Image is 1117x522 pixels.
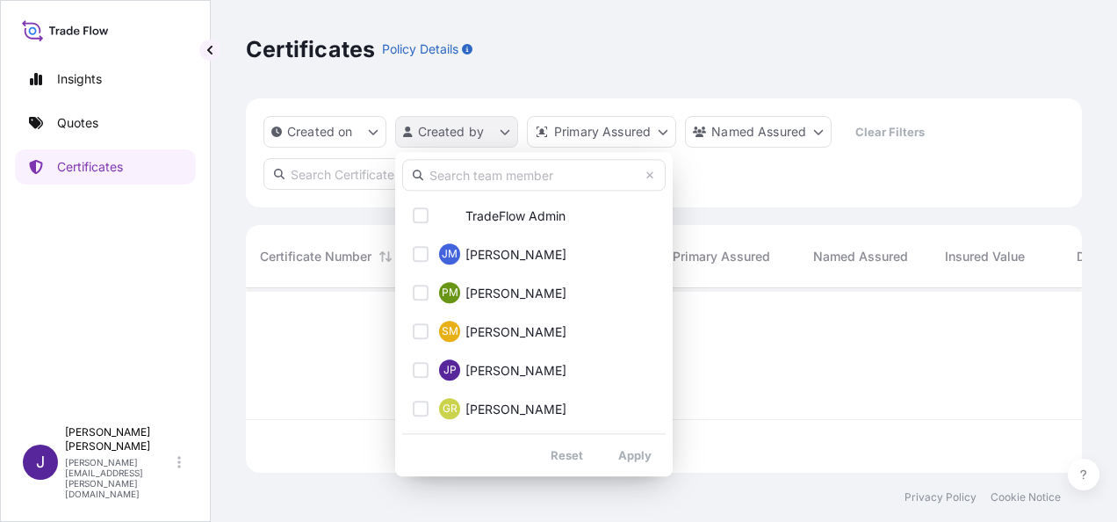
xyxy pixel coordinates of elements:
button: TATradeFlow Admin [402,198,666,233]
span: TA [443,207,457,224]
button: SM[PERSON_NAME] [402,314,666,349]
button: JP[PERSON_NAME] [402,352,666,388]
div: createdBy Filter options [395,152,673,476]
span: GR [443,400,458,417]
span: [PERSON_NAME] [465,246,566,264]
span: SM [442,323,458,340]
span: [PERSON_NAME] [465,362,566,380]
button: PM[PERSON_NAME] [402,275,666,310]
span: PM [442,284,458,301]
p: Reset [551,446,583,464]
span: JP [443,361,457,379]
button: Reset [537,441,597,469]
button: Apply [604,441,666,469]
button: GR[PERSON_NAME] [402,391,666,426]
span: TradeFlow Admin [465,207,566,225]
p: Apply [618,446,652,464]
div: Select Option [402,198,666,426]
input: Search team member [402,159,666,191]
span: JM [442,245,458,263]
span: [PERSON_NAME] [465,323,566,341]
span: [PERSON_NAME] [465,401,566,418]
span: [PERSON_NAME] [465,285,566,302]
button: JM[PERSON_NAME] [402,236,666,272]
